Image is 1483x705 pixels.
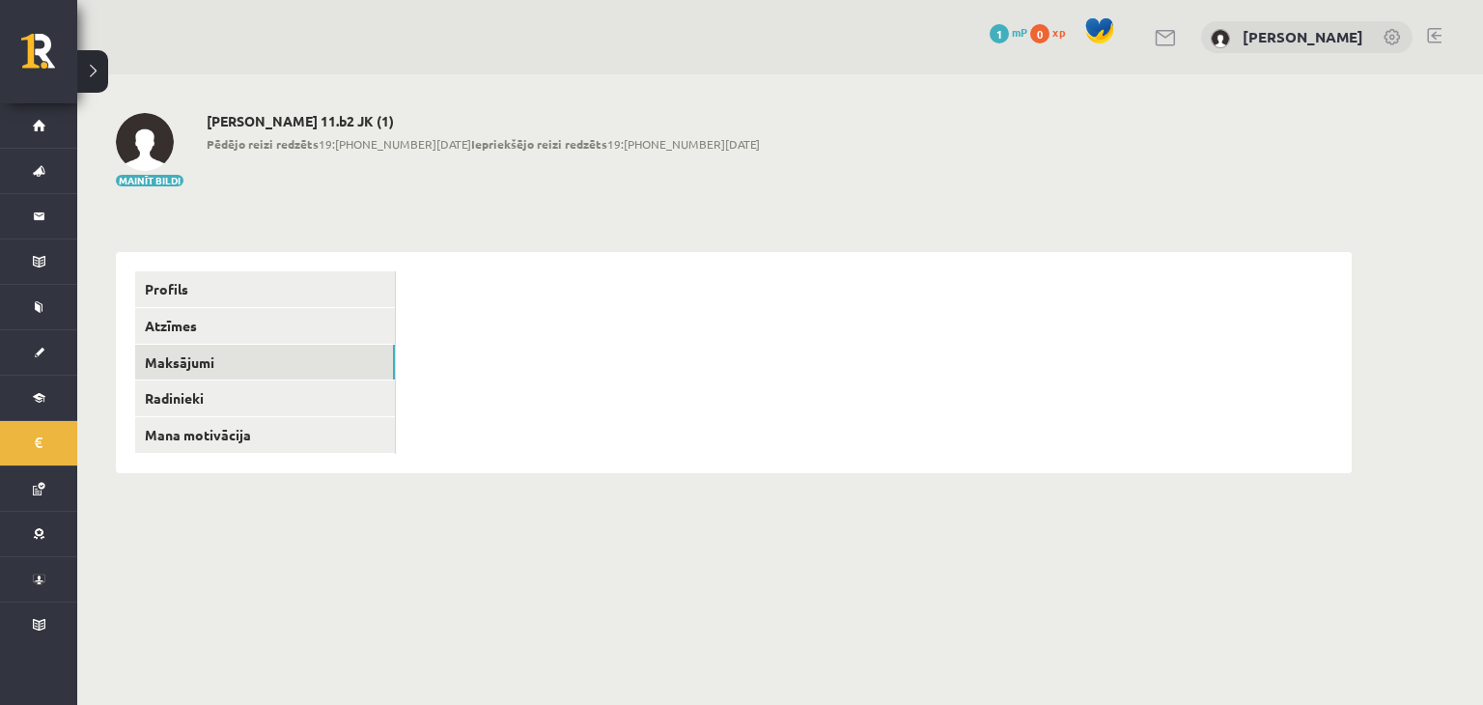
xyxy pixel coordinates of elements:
a: Radinieki [135,381,395,416]
span: 0 [1030,24,1049,43]
a: Atzīmes [135,308,395,344]
button: Mainīt bildi [116,175,183,186]
a: [PERSON_NAME] [1243,27,1363,46]
a: 1 mP [990,24,1027,40]
span: 1 [990,24,1009,43]
a: Rīgas 1. Tālmācības vidusskola [21,34,77,82]
a: 0 xp [1030,24,1075,40]
span: xp [1052,24,1065,40]
span: mP [1012,24,1027,40]
b: Pēdējo reizi redzēts [207,136,319,152]
span: 19:[PHONE_NUMBER][DATE] 19:[PHONE_NUMBER][DATE] [207,135,760,153]
a: Mana motivācija [135,417,395,453]
a: Profils [135,271,395,307]
h2: [PERSON_NAME] 11.b2 JK (1) [207,113,760,129]
img: Elizabete Melngalve [116,113,174,171]
img: Elizabete Melngalve [1211,29,1230,48]
a: Maksājumi [135,345,395,381]
b: Iepriekšējo reizi redzēts [471,136,607,152]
